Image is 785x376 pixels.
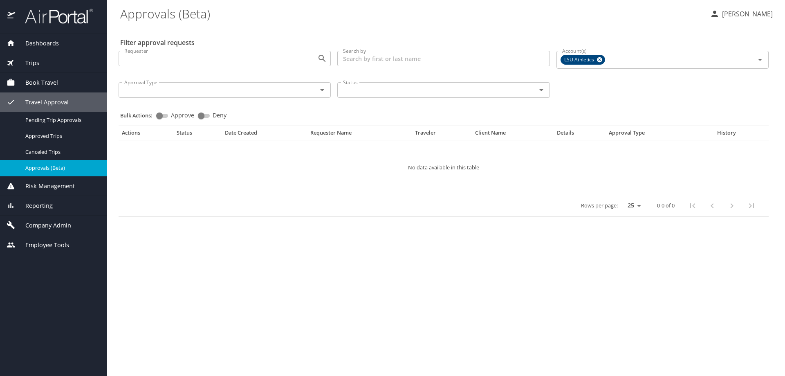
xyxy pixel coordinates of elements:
[699,129,754,140] th: History
[561,55,605,65] div: LSU Athletics
[143,165,744,170] p: No data available in this table
[119,129,173,140] th: Actions
[25,164,97,172] span: Approvals (Beta)
[316,84,328,96] button: Open
[720,9,773,19] p: [PERSON_NAME]
[213,113,227,118] span: Deny
[15,39,59,48] span: Dashboards
[16,8,93,24] img: airportal-logo.png
[316,53,328,64] button: Open
[554,129,606,140] th: Details
[15,78,58,87] span: Book Travel
[536,84,547,96] button: Open
[706,7,776,21] button: [PERSON_NAME]
[25,132,97,140] span: Approved Trips
[15,241,69,250] span: Employee Tools
[412,129,472,140] th: Traveler
[754,54,766,65] button: Open
[25,116,97,124] span: Pending Trip Approvals
[120,36,195,49] h2: Filter approval requests
[7,8,16,24] img: icon-airportal.png
[337,51,549,66] input: Search by first or last name
[15,59,39,68] span: Trips
[15,221,71,230] span: Company Admin
[15,182,75,191] span: Risk Management
[472,129,554,140] th: Client Name
[657,203,675,208] p: 0-0 of 0
[119,129,769,217] table: Approval table
[173,129,222,140] th: Status
[15,201,53,210] span: Reporting
[561,56,599,64] span: LSU Athletics
[120,1,703,26] h1: Approvals (Beta)
[171,113,194,118] span: Approve
[15,98,69,107] span: Travel Approval
[621,200,644,212] select: rows per page
[307,129,412,140] th: Requester Name
[120,112,159,119] p: Bulk Actions:
[581,203,618,208] p: Rows per page:
[222,129,307,140] th: Date Created
[25,148,97,156] span: Canceled Trips
[606,129,699,140] th: Approval Type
